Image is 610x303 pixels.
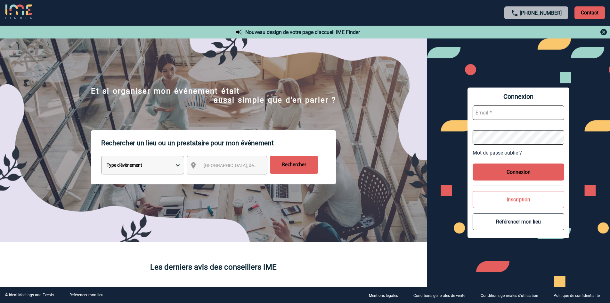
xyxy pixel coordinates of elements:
p: Rechercher un lieu ou un prestataire pour mon événement [101,130,336,156]
a: Mentions légales [364,292,408,298]
a: Mot de passe oublié ? [473,150,564,156]
button: Référencer mon lieu [473,213,564,230]
p: Conditions générales d'utilisation [481,293,538,298]
img: call-24-px.png [511,9,518,17]
p: Contact [574,6,605,19]
input: Rechercher [270,156,318,174]
a: [PHONE_NUMBER] [520,10,562,16]
p: Conditions générales de vente [413,293,465,298]
p: Politique de confidentialité [554,293,600,298]
a: Conditions générales de vente [408,292,476,298]
button: Inscription [473,191,564,208]
p: Mentions légales [369,293,398,298]
span: [GEOGRAPHIC_DATA], département, région... [204,163,293,168]
a: Politique de confidentialité [549,292,610,298]
a: Conditions générales d'utilisation [476,292,549,298]
div: © Ideal Meetings and Events [5,293,54,297]
a: Référencer mon lieu [69,293,103,297]
span: Connexion [473,93,564,100]
input: Email * [473,105,564,120]
button: Connexion [473,164,564,181]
